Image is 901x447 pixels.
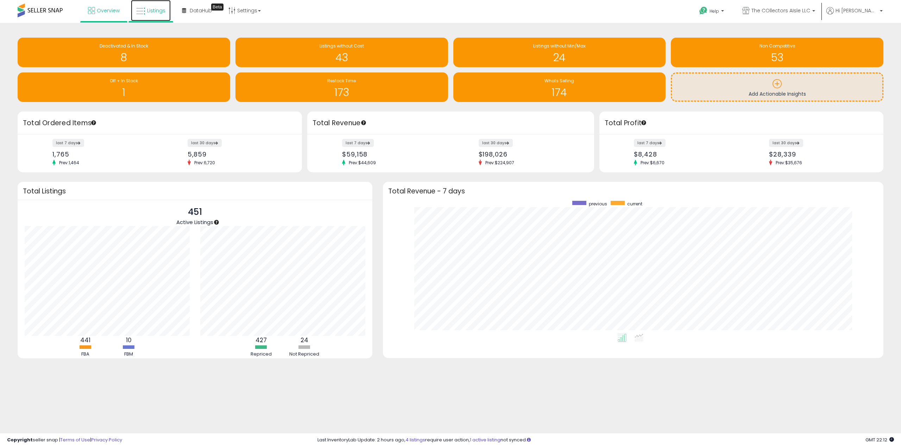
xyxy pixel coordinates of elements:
[672,74,882,101] a: Add Actionable Insights
[239,87,445,98] h1: 173
[190,7,212,14] span: DataHub
[327,78,356,84] span: Restock Time
[634,139,666,147] label: last 7 days
[479,151,582,158] div: $198,026
[751,7,810,14] span: The COllectors AIsle LLC
[699,6,708,15] i: Get Help
[760,43,795,49] span: Non Competitive
[56,160,83,166] span: Prev: 1,464
[110,78,138,84] span: Off + In Stock
[283,351,326,358] div: Not Repriced
[388,189,878,194] h3: Total Revenue - 7 days
[235,38,448,67] a: Listings without Cost 43
[749,90,806,97] span: Add Actionable Insights
[80,336,90,344] b: 441
[453,38,666,67] a: Listings without Min/Max 24
[239,52,445,63] h1: 43
[235,72,448,102] a: Restock Time 173
[482,160,518,166] span: Prev: $224,907
[342,139,374,147] label: last 7 days
[769,151,871,158] div: $28,339
[533,43,586,49] span: Listings without Min/Max
[360,120,367,126] div: Tooltip anchor
[769,139,803,147] label: last 30 days
[52,139,84,147] label: last 7 days
[188,139,222,147] label: last 30 days
[637,160,668,166] span: Prev: $6,670
[97,7,120,14] span: Overview
[674,52,880,63] h1: 53
[826,7,883,23] a: Hi [PERSON_NAME]
[345,160,379,166] span: Prev: $44,609
[52,151,155,158] div: 1,765
[64,351,107,358] div: FBA
[176,218,213,226] span: Active Listings
[671,38,883,67] a: Non Competitive 53
[627,201,642,207] span: current
[836,7,878,14] span: Hi [PERSON_NAME]
[694,1,731,23] a: Help
[772,160,806,166] span: Prev: $35,676
[213,219,220,225] div: Tooltip anchor
[589,201,607,207] span: previous
[634,151,736,158] div: $8,428
[301,336,308,344] b: 24
[313,118,589,128] h3: Total Revenue
[100,43,148,49] span: Deactivated & In Stock
[188,151,290,158] div: 5,859
[108,351,150,358] div: FBM
[18,38,230,67] a: Deactivated & In Stock 8
[147,7,165,14] span: Listings
[710,8,719,14] span: Help
[457,87,662,98] h1: 174
[18,72,230,102] a: Off + In Stock 1
[256,336,267,344] b: 427
[191,160,219,166] span: Prev: 6,720
[176,205,213,219] p: 451
[479,139,513,147] label: last 30 days
[90,120,97,126] div: Tooltip anchor
[544,78,574,84] span: Whats Selling
[605,118,878,128] h3: Total Profit
[21,52,227,63] h1: 8
[453,72,666,102] a: Whats Selling 174
[211,4,223,11] div: Tooltip anchor
[342,151,445,158] div: $59,158
[320,43,364,49] span: Listings without Cost
[641,120,647,126] div: Tooltip anchor
[457,52,662,63] h1: 24
[23,118,297,128] h3: Total Ordered Items
[126,336,132,344] b: 10
[23,189,367,194] h3: Total Listings
[21,87,227,98] h1: 1
[240,351,282,358] div: Repriced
